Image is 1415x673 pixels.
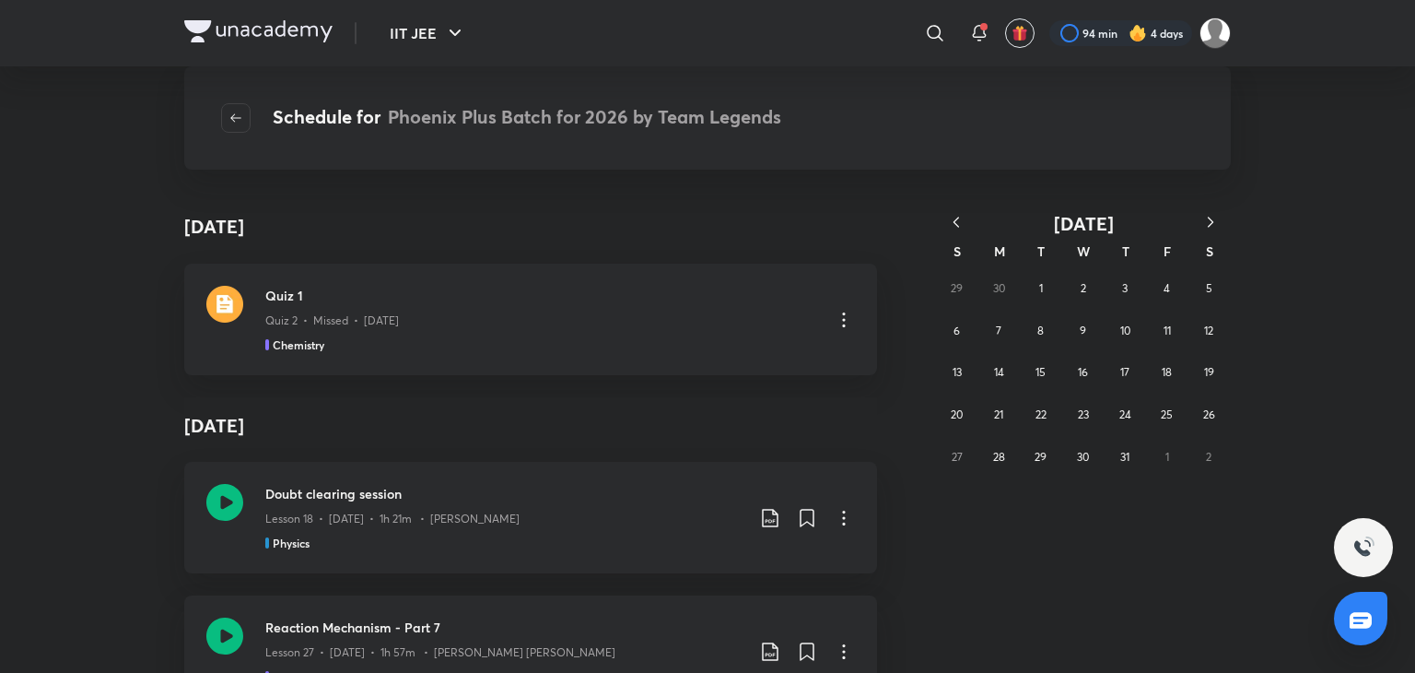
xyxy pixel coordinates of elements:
[984,316,1013,346] button: July 7, 2025
[1152,400,1182,430] button: July 25, 2025
[976,212,1190,235] button: [DATE]
[1206,242,1213,260] abbr: Saturday
[953,324,960,337] abbr: July 6, 2025
[184,397,877,455] h4: [DATE]
[273,336,324,353] h5: Chemistry
[1069,443,1098,472] button: July 30, 2025
[1026,274,1056,303] button: July 1, 2025
[1194,316,1223,346] button: July 12, 2025
[388,104,781,129] span: Phoenix Plus Batch for 2026 by Team Legends
[1164,324,1171,337] abbr: July 11, 2025
[996,324,1001,337] abbr: July 7, 2025
[1005,18,1035,48] button: avatar
[1120,365,1129,379] abbr: July 17, 2025
[984,443,1013,472] button: July 28, 2025
[1204,365,1214,379] abbr: July 19, 2025
[184,462,877,573] a: Doubt clearing sessionLesson 18 • [DATE] • 1h 21m • [PERSON_NAME]Physics
[1039,281,1043,295] abbr: July 1, 2025
[1152,316,1182,346] button: July 11, 2025
[1078,365,1088,379] abbr: July 16, 2025
[1204,324,1213,337] abbr: July 12, 2025
[1206,281,1212,295] abbr: July 5, 2025
[984,400,1013,430] button: July 21, 2025
[1069,358,1098,387] button: July 16, 2025
[994,407,1003,421] abbr: July 21, 2025
[1069,316,1098,346] button: July 9, 2025
[1162,365,1172,379] abbr: July 18, 2025
[993,450,1005,464] abbr: July 28, 2025
[1120,324,1130,337] abbr: July 10, 2025
[184,264,877,375] a: quizQuiz 1Quiz 2 • Missed • [DATE]Chemistry
[265,618,744,637] h3: Reaction Mechanism - Part 7
[1110,274,1140,303] button: July 3, 2025
[994,365,1004,379] abbr: July 14, 2025
[1164,242,1171,260] abbr: Friday
[1203,407,1215,421] abbr: July 26, 2025
[1026,358,1056,387] button: July 15, 2025
[942,316,972,346] button: July 6, 2025
[1194,274,1223,303] button: July 5, 2025
[1035,450,1047,464] abbr: July 29, 2025
[1110,443,1140,472] button: July 31, 2025
[265,286,818,305] h3: Quiz 1
[1026,443,1056,472] button: July 29, 2025
[1122,281,1128,295] abbr: July 3, 2025
[953,242,961,260] abbr: Sunday
[1194,400,1223,430] button: July 26, 2025
[1161,407,1173,421] abbr: July 25, 2025
[1078,407,1089,421] abbr: July 23, 2025
[1199,18,1231,49] img: Shreyas Bhanu
[1128,24,1147,42] img: streak
[1077,242,1090,260] abbr: Wednesday
[184,20,333,42] img: Company Logo
[273,103,781,133] h4: Schedule for
[1069,274,1098,303] button: July 2, 2025
[1122,242,1129,260] abbr: Thursday
[1037,242,1045,260] abbr: Tuesday
[951,407,963,421] abbr: July 20, 2025
[1352,537,1374,559] img: ttu
[953,365,962,379] abbr: July 13, 2025
[265,644,615,661] p: Lesson 27 • [DATE] • 1h 57m • [PERSON_NAME] [PERSON_NAME]
[265,484,744,503] h3: Doubt clearing session
[1164,281,1170,295] abbr: July 4, 2025
[184,213,244,241] h4: [DATE]
[1080,324,1086,337] abbr: July 9, 2025
[1012,25,1028,41] img: avatar
[984,358,1013,387] button: July 14, 2025
[1110,316,1140,346] button: July 10, 2025
[942,400,972,430] button: July 20, 2025
[379,15,477,52] button: IIT JEE
[1120,450,1129,464] abbr: July 31, 2025
[1119,407,1131,421] abbr: July 24, 2025
[1077,450,1089,464] abbr: July 30, 2025
[1035,365,1046,379] abbr: July 15, 2025
[184,20,333,47] a: Company Logo
[1194,358,1223,387] button: July 19, 2025
[1069,400,1098,430] button: July 23, 2025
[1110,400,1140,430] button: July 24, 2025
[1035,407,1047,421] abbr: July 22, 2025
[1054,211,1114,236] span: [DATE]
[1152,274,1182,303] button: July 4, 2025
[1152,358,1182,387] button: July 18, 2025
[942,358,972,387] button: July 13, 2025
[1026,400,1056,430] button: July 22, 2025
[1037,324,1044,337] abbr: July 8, 2025
[265,511,520,527] p: Lesson 18 • [DATE] • 1h 21m • [PERSON_NAME]
[273,535,310,551] h5: Physics
[1110,358,1140,387] button: July 17, 2025
[1026,316,1056,346] button: July 8, 2025
[1081,281,1086,295] abbr: July 2, 2025
[265,313,399,329] p: Quiz 2 • Missed • [DATE]
[994,242,1005,260] abbr: Monday
[206,286,243,323] img: quiz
